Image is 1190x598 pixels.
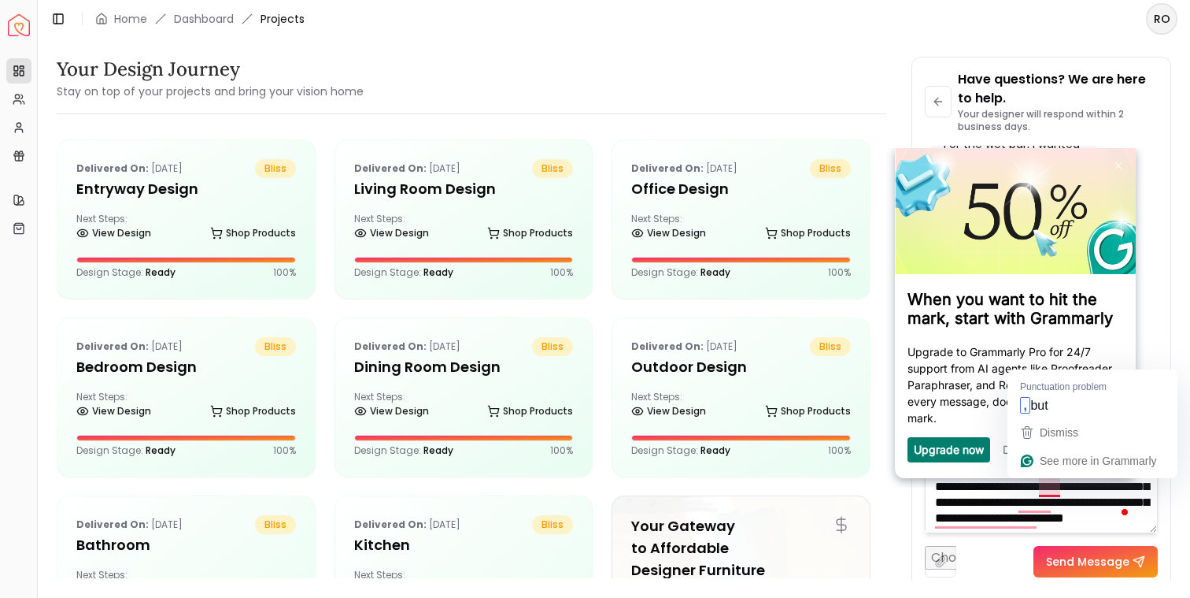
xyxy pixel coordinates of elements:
[76,337,183,356] p: [DATE]
[532,515,573,534] span: bliss
[765,400,851,422] a: Shop Products
[828,266,851,279] p: 100 %
[354,222,429,244] a: View Design
[76,159,183,178] p: [DATE]
[76,391,296,422] div: Next Steps:
[8,14,30,36] img: Spacejoy Logo
[28,295,98,308] a: Upgrade now
[146,266,176,279] span: Ready
[631,213,851,244] div: Next Steps:
[354,356,574,378] h5: Dining Room design
[273,266,296,279] p: 100 %
[255,159,296,178] span: bliss
[550,444,573,457] p: 100 %
[261,11,305,27] span: Projects
[631,340,704,353] b: Delivered on:
[631,159,737,178] p: [DATE]
[423,444,453,457] span: Ready
[958,108,1158,133] p: Your designer will respond within 2 business days.
[354,178,574,200] h5: Living Room design
[354,159,460,178] p: [DATE]
[76,222,151,244] a: View Design
[354,534,574,556] h5: Kitchen
[958,70,1158,108] p: Have questions? We are here to help.
[76,534,296,556] h5: Bathroom
[828,444,851,457] p: 100 %
[487,400,573,422] a: Shop Products
[57,84,364,99] small: Stay on top of your projects and bring your vision home
[76,266,176,279] p: Design Stage:
[810,159,851,178] span: bliss
[76,400,151,422] a: View Design
[631,337,737,356] p: [DATE]
[631,356,851,378] h5: Outdoor design
[354,266,453,279] p: Design Stage:
[1147,5,1176,33] span: RO
[273,444,296,457] p: 100 %
[631,178,851,200] h5: Office design
[354,400,429,422] a: View Design
[76,213,296,244] div: Next Steps:
[550,266,573,279] p: 100 %
[95,11,305,27] nav: breadcrumb
[116,295,155,308] a: Dismiss
[76,162,149,175] b: Delivered on:
[354,391,574,422] div: Next Steps:
[631,400,706,422] a: View Design
[354,213,574,244] div: Next Steps:
[700,266,730,279] span: Ready
[21,142,237,180] h3: When you want to hit the mark, start with Grammarly
[76,340,149,353] b: Delivered on:
[76,178,296,200] h5: entryway design
[810,337,851,356] span: bliss
[354,337,460,356] p: [DATE]
[765,222,851,244] a: Shop Products
[174,11,234,27] a: Dashboard
[631,222,706,244] a: View Design
[354,444,453,457] p: Design Stage:
[210,222,296,244] a: Shop Products
[146,444,176,457] span: Ready
[210,400,296,422] a: Shop Products
[487,222,573,244] a: Shop Products
[354,340,427,353] b: Delivered on:
[76,518,149,531] b: Delivered on:
[354,515,460,534] p: [DATE]
[1146,3,1177,35] button: RO
[57,57,364,82] h3: Your Design Journey
[229,14,235,21] img: close_x_white.png
[532,159,573,178] span: bliss
[8,14,30,36] a: Spacejoy
[700,444,730,457] span: Ready
[76,515,183,534] p: [DATE]
[423,266,453,279] span: Ready
[532,337,573,356] span: bliss
[631,266,730,279] p: Design Stage:
[114,11,147,27] a: Home
[21,195,237,278] p: Upgrade to Grammarly Pro for 24/7 support from AI agents like Proofreader, Paraphraser, and Reade...
[354,518,427,531] b: Delivered on:
[631,444,730,457] p: Design Stage:
[255,337,296,356] span: bliss
[354,162,427,175] b: Delivered on:
[1033,546,1158,578] button: Send Message
[76,444,176,457] p: Design Stage:
[925,462,1158,533] textarea: To enrich screen reader interactions, please activate Accessibility in Grammarly extension settings
[631,515,851,581] h5: Your Gateway to Affordable Designer Furniture
[255,515,296,534] span: bliss
[631,391,851,422] div: Next Steps:
[76,356,296,378] h5: Bedroom design
[631,162,704,175] b: Delivered on:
